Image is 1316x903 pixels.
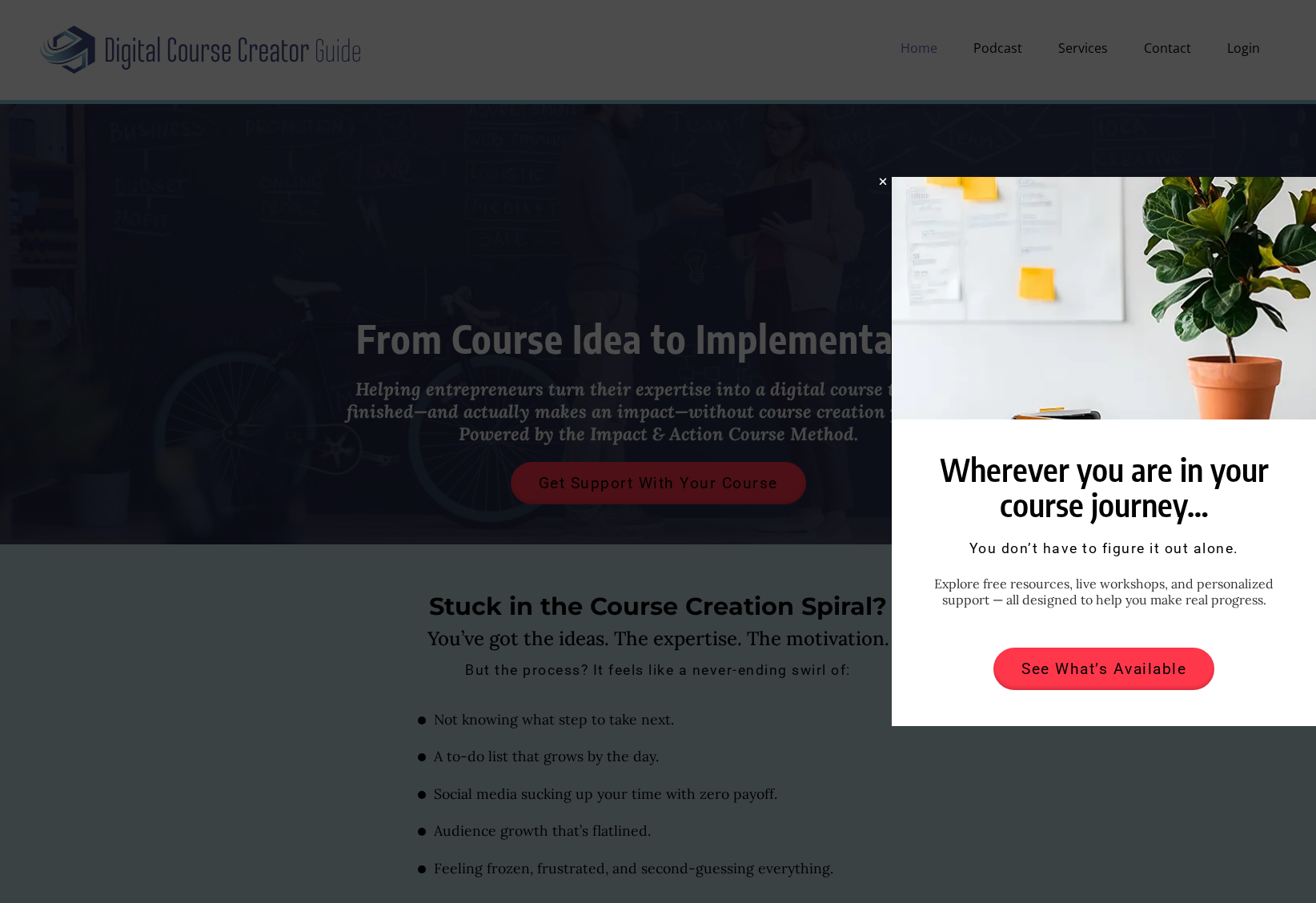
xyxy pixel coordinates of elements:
[993,648,1214,690] a: See What’s Available
[924,451,1284,522] h2: Wherever you are in your course journey…
[892,177,1316,419] img: A small potted plant sits on a desk, with sticky notes on a wall in the background, creating a br...
[1021,661,1186,676] span: See What’s Available
[924,576,1284,608] p: Explore free resources, live workshops, and personalized support — all designed to help you make ...
[878,177,888,187] a: Close
[924,542,1284,556] h6: You don’t have to figure it out alone.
